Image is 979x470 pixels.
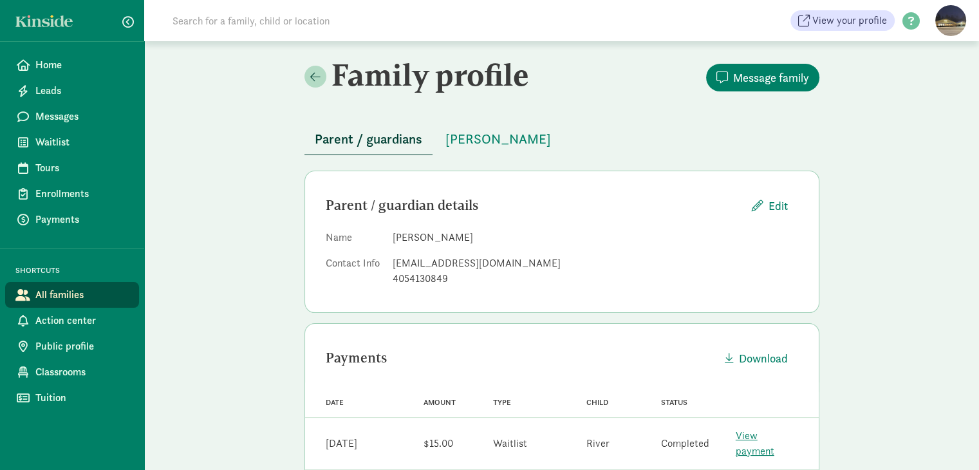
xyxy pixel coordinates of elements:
[812,13,887,28] span: View your profile
[741,192,798,220] button: Edit
[739,350,788,367] span: Download
[35,339,129,354] span: Public profile
[5,129,139,155] a: Waitlist
[35,57,129,73] span: Home
[35,313,129,328] span: Action center
[326,256,382,292] dt: Contact Info
[393,271,798,287] div: 4054130849
[493,398,511,407] span: Type
[393,230,798,245] dd: [PERSON_NAME]
[35,109,129,124] span: Messages
[733,69,809,86] span: Message family
[493,436,527,451] div: Waitlist
[435,124,561,155] button: [PERSON_NAME]
[35,390,129,406] span: Tuition
[35,135,129,150] span: Waitlist
[5,104,139,129] a: Messages
[165,8,526,33] input: Search for a family, child or location
[5,181,139,207] a: Enrollments
[35,287,129,303] span: All families
[445,129,551,149] span: [PERSON_NAME]
[304,132,433,147] a: Parent / guardians
[304,57,559,93] h2: Family profile
[326,398,344,407] span: Date
[424,436,453,451] div: $15.00
[586,398,608,407] span: Child
[315,129,422,149] span: Parent / guardians
[769,197,788,214] span: Edit
[736,429,774,458] a: View payment
[326,348,714,368] div: Payments
[393,256,798,271] div: [EMAIL_ADDRESS][DOMAIN_NAME]
[5,359,139,385] a: Classrooms
[5,207,139,232] a: Payments
[5,334,139,359] a: Public profile
[5,385,139,411] a: Tuition
[661,398,687,407] span: Status
[661,436,709,451] div: Completed
[706,64,819,91] button: Message family
[435,132,561,147] a: [PERSON_NAME]
[304,124,433,155] button: Parent / guardians
[5,282,139,308] a: All families
[5,155,139,181] a: Tours
[790,10,895,31] a: View your profile
[35,160,129,176] span: Tours
[915,408,979,470] iframe: Chat Widget
[35,83,129,99] span: Leads
[35,212,129,227] span: Payments
[714,344,798,372] button: Download
[326,436,357,451] div: [DATE]
[424,398,456,407] span: Amount
[586,436,610,451] div: River
[5,78,139,104] a: Leads
[326,195,741,216] div: Parent / guardian details
[326,230,382,250] dt: Name
[5,308,139,334] a: Action center
[35,364,129,380] span: Classrooms
[35,186,129,202] span: Enrollments
[5,52,139,78] a: Home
